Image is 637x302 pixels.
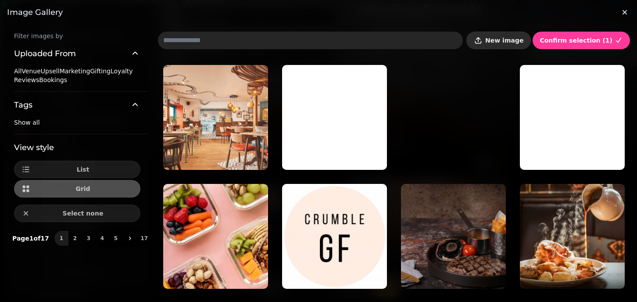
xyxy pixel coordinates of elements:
span: List [33,166,133,173]
img: imgi_16_Logo-Circle-transparent-bg-300x300.png [282,184,387,289]
button: List [14,161,140,178]
span: 5 [112,236,119,241]
button: Tags [14,92,140,118]
img: imgi_3_d247c70312b714626d7463b4d73815d3.jpg [520,184,625,289]
p: Page 1 of 17 [9,234,53,243]
h3: View style [14,141,140,154]
img: imgi_3_crabshell-primary-centre-white.svg [282,65,387,170]
span: Upsell [41,68,60,75]
span: New image [485,37,523,43]
span: Reviews [14,76,39,83]
span: Venue [21,68,40,75]
span: Select none [33,210,133,216]
img: imgi_57_snacks-on-the-go-1296x728-header.webp [163,184,268,289]
button: 4 [95,231,109,246]
button: 2 [68,231,82,246]
h3: Image gallery [7,7,630,18]
nav: Pagination [54,231,151,246]
button: 17 [137,231,151,246]
img: imgi_4_crabshell-5.png [163,65,268,170]
span: 1 [58,236,65,241]
span: Show all [14,119,40,126]
span: Marketing [60,68,90,75]
button: 3 [82,231,96,246]
button: Confirm selection (1) [533,32,630,49]
span: Confirm selection ( 1 ) [540,37,612,43]
span: Bookings [39,76,67,83]
span: Gifting [90,68,111,75]
span: 3 [85,236,92,241]
button: Uploaded From [14,40,140,67]
label: Filter images by [7,32,147,40]
span: All [14,68,21,75]
button: 5 [109,231,123,246]
img: imgi_11_ec0cda75c6e25a2ddaaeeca4d283bcd7.jpg [401,184,506,289]
button: Select none [14,205,140,222]
button: Grid [14,180,140,198]
div: Uploaded From [14,67,140,91]
div: Tags [14,118,140,134]
button: next [122,231,137,246]
span: Loyalty [111,68,133,75]
span: 17 [141,236,148,241]
button: New image [466,32,531,49]
button: 1 [54,231,68,246]
span: 4 [99,236,106,241]
span: 2 [72,236,79,241]
img: imgi_1_mcmullen-logo-white-1.svg [520,65,625,170]
span: Grid [33,186,133,192]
